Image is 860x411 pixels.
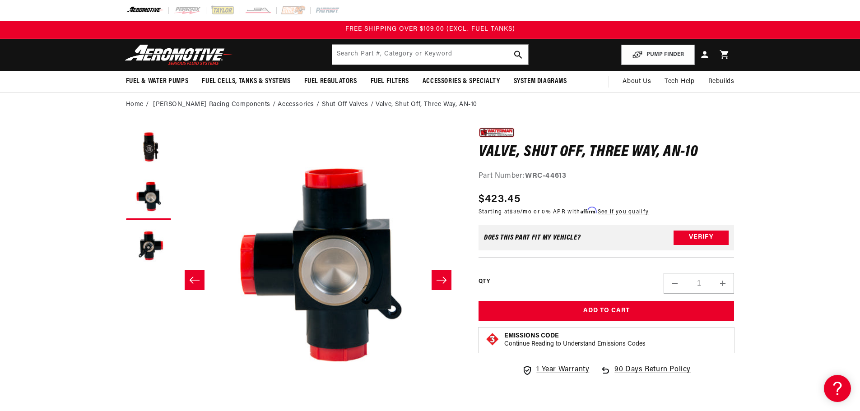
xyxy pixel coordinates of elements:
span: Fuel Cells, Tanks & Systems [202,77,290,86]
a: Home [126,100,144,110]
summary: System Diagrams [507,71,574,92]
h1: Valve, Shut Off, Three Way, AN-10 [479,145,734,160]
button: search button [508,45,528,65]
span: Affirm [581,207,596,214]
img: Emissions code [485,332,500,346]
input: Search by Part Number, Category or Keyword [332,45,528,65]
span: About Us [623,78,651,85]
span: 90 Days Return Policy [614,364,691,385]
a: See if you qualify - Learn more about Affirm Financing (opens in modal) [598,209,649,215]
p: Starting at /mo or 0% APR with . [479,208,649,216]
summary: Fuel Filters [364,71,416,92]
strong: Emissions Code [504,332,559,339]
span: $423.45 [479,191,521,208]
li: Valve, Shut Off, Three Way, AN-10 [376,100,477,110]
button: Slide left [185,270,205,290]
summary: Tech Help [658,71,701,92]
a: 90 Days Return Policy [600,364,691,385]
button: Add to Cart [479,301,734,321]
label: QTY [479,278,490,286]
span: Rebuilds [708,77,734,87]
button: Load image 3 in gallery view [126,225,171,270]
div: Does This part fit My vehicle? [484,234,581,241]
span: Tech Help [665,77,694,87]
button: Slide right [432,270,451,290]
span: Fuel Filters [371,77,409,86]
a: [PERSON_NAME] Racing Components [153,100,270,110]
span: FREE SHIPPING OVER $109.00 (EXCL. FUEL TANKS) [345,26,515,32]
summary: Rebuilds [702,71,741,92]
summary: Fuel & Water Pumps [119,71,195,92]
summary: Accessories & Specialty [416,71,507,92]
summary: Fuel Cells, Tanks & Systems [195,71,297,92]
p: Continue Reading to Understand Emissions Codes [504,340,646,348]
button: Load image 2 in gallery view [126,175,171,220]
li: Accessories [278,100,321,110]
span: $39 [510,209,520,215]
span: System Diagrams [514,77,567,86]
button: Load image 1 in gallery view [126,125,171,171]
span: Fuel Regulators [304,77,357,86]
strong: WRC-44613 [525,172,566,180]
summary: Fuel Regulators [298,71,364,92]
span: 1 Year Warranty [536,364,589,376]
li: Shut Off Valves [322,100,376,110]
img: Aeromotive [122,44,235,65]
span: Accessories & Specialty [423,77,500,86]
div: Part Number: [479,171,734,182]
span: Fuel & Water Pumps [126,77,189,86]
button: PUMP FINDER [621,45,695,65]
button: Emissions CodeContinue Reading to Understand Emissions Codes [504,332,646,348]
button: Verify [674,231,729,245]
a: About Us [616,71,658,92]
nav: breadcrumbs [126,100,734,110]
a: 1 Year Warranty [522,364,589,376]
